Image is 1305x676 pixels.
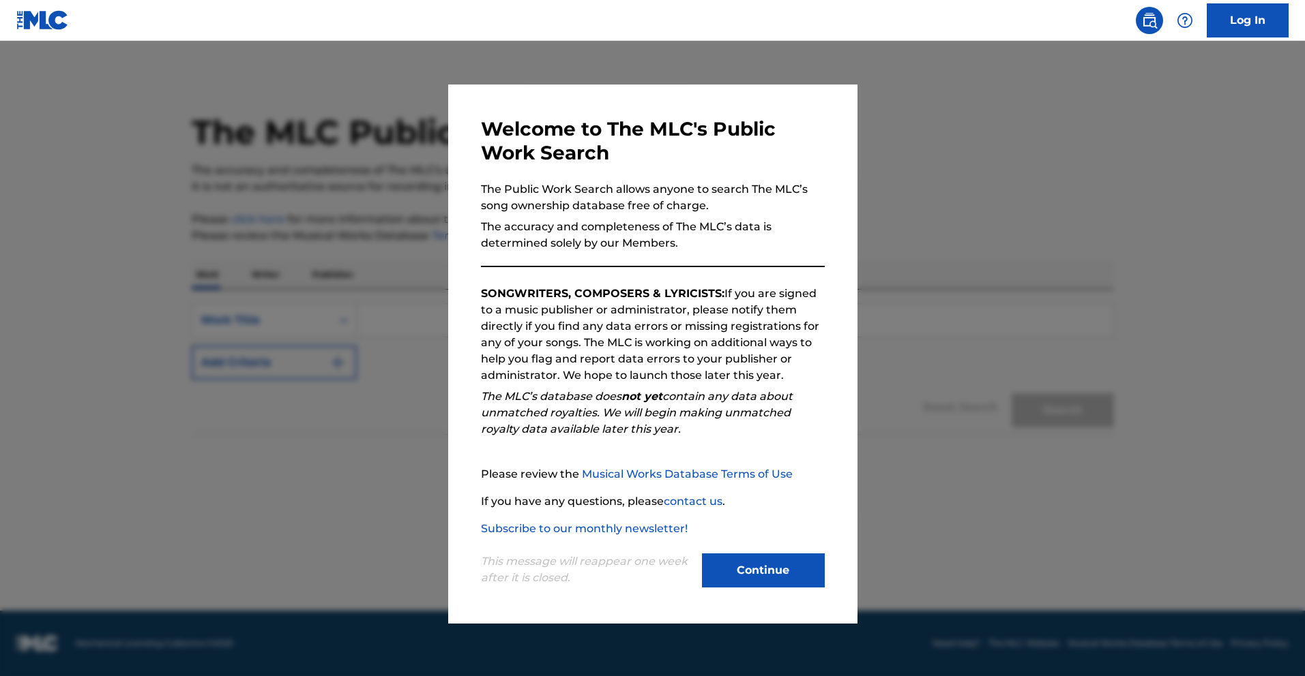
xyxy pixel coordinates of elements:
[621,390,662,403] strong: not yet
[16,10,69,30] img: MLC Logo
[1171,7,1199,34] div: Help
[481,181,825,214] p: The Public Work Search allows anyone to search The MLC’s song ownership database free of charge.
[481,286,825,384] p: If you are signed to a music publisher or administrator, please notify them directly if you find ...
[1136,7,1163,34] a: Public Search
[481,219,825,251] p: The accuracy and completeness of The MLC’s data is determined solely by our Members.
[1207,3,1289,37] a: Log In
[1141,12,1158,29] img: search
[481,117,825,165] h3: Welcome to The MLC's Public Work Search
[481,390,793,435] em: The MLC’s database does contain any data about unmatched royalties. We will begin making unmatche...
[1177,12,1193,29] img: help
[702,553,825,587] button: Continue
[481,287,724,300] strong: SONGWRITERS, COMPOSERS & LYRICISTS:
[481,493,825,510] p: If you have any questions, please .
[664,495,722,508] a: contact us
[582,467,793,480] a: Musical Works Database Terms of Use
[481,522,688,535] a: Subscribe to our monthly newsletter!
[481,553,694,586] p: This message will reappear one week after it is closed.
[481,466,825,482] p: Please review the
